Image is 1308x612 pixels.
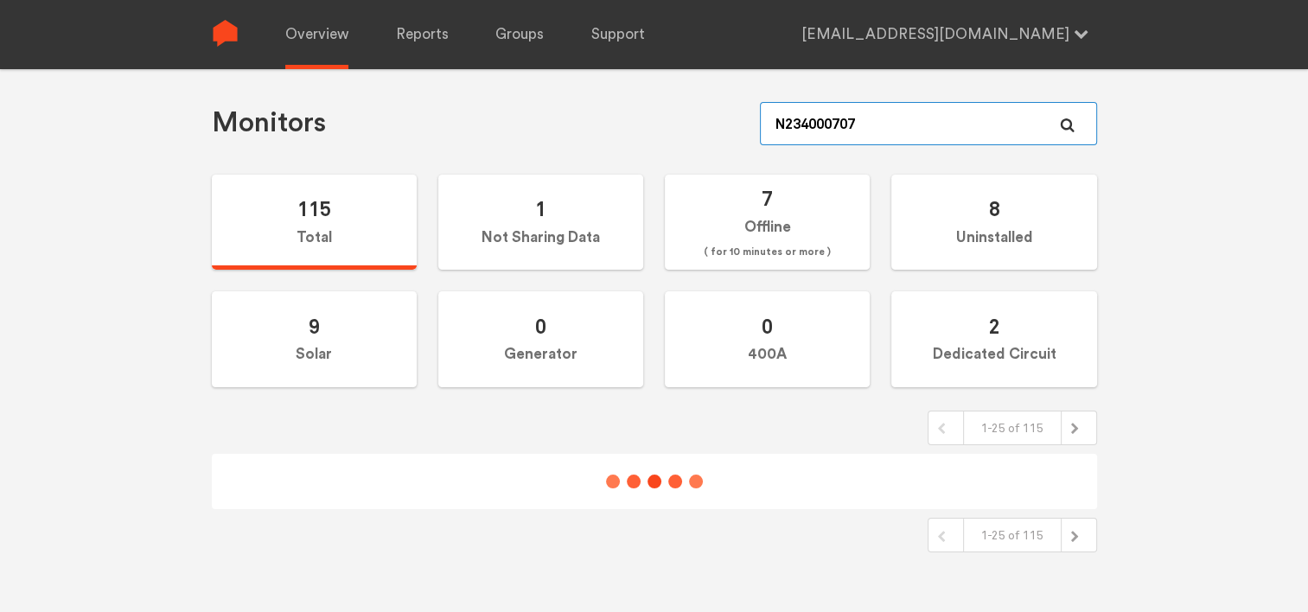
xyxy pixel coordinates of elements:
h1: Monitors [212,105,326,141]
label: Not Sharing Data [438,175,643,271]
span: 1 [535,196,546,221]
span: 0 [762,314,773,339]
label: Generator [438,291,643,387]
span: 9 [309,314,320,339]
span: 2 [988,314,999,339]
label: Uninstalled [891,175,1096,271]
label: Dedicated Circuit [891,291,1096,387]
span: ( for 10 minutes or more ) [704,242,831,263]
span: 115 [297,196,331,221]
span: 8 [988,196,999,221]
input: Serial Number, job ID, name, address [760,102,1096,145]
img: Sense Logo [212,20,239,47]
label: 400A [665,291,870,387]
label: Solar [212,291,417,387]
div: 1-25 of 115 [963,411,1062,444]
span: 0 [535,314,546,339]
span: 7 [762,186,773,211]
div: 1-25 of 115 [963,519,1062,551]
label: Offline [665,175,870,271]
label: Total [212,175,417,271]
